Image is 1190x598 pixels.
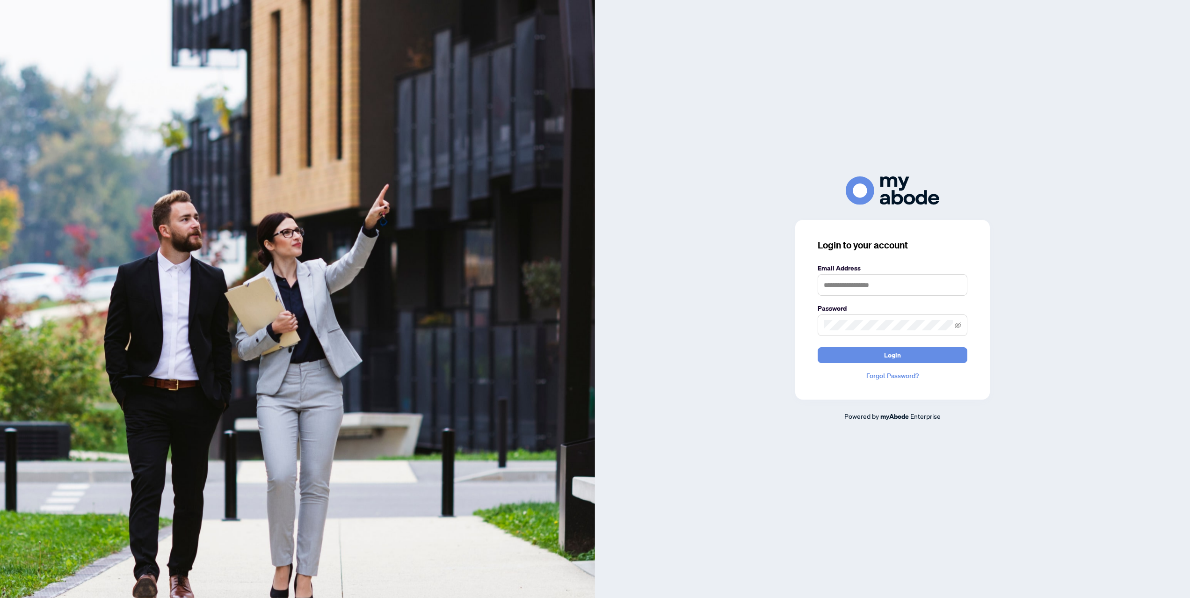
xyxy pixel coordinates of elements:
[818,347,967,363] button: Login
[818,303,967,314] label: Password
[884,348,901,363] span: Login
[818,371,967,381] a: Forgot Password?
[818,263,967,273] label: Email Address
[880,411,909,422] a: myAbode
[844,412,879,420] span: Powered by
[818,239,967,252] h3: Login to your account
[955,322,961,328] span: eye-invisible
[910,412,941,420] span: Enterprise
[846,176,939,205] img: ma-logo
